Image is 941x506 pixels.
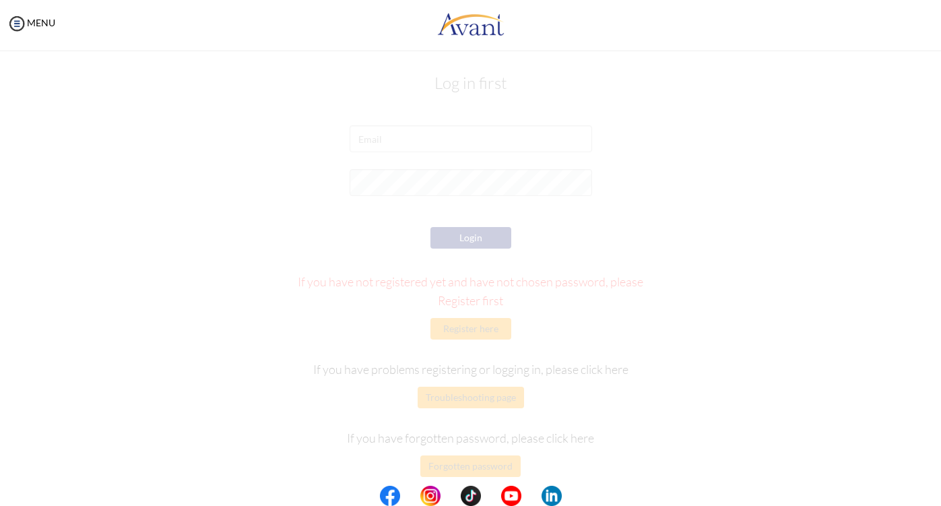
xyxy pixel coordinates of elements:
input: Email [350,125,592,152]
button: Login [430,227,511,249]
img: icon-menu.png [7,13,27,34]
img: blank.png [441,486,461,506]
p: If you have problems registering or logging in, please click here [284,360,657,379]
a: MENU [7,17,55,28]
button: Register here [430,318,511,340]
button: Troubleshooting page [418,387,524,408]
img: fb.png [380,486,400,506]
img: logo.png [437,3,505,44]
h3: Log in first [87,74,855,92]
img: tt.png [461,486,481,506]
img: blank.png [521,486,542,506]
p: If you have forgotten password, please click here [284,429,657,447]
p: If you have not registered yet and have not chosen password, please Register first [284,272,657,310]
button: Forgotten password [420,455,521,477]
img: li.png [542,486,562,506]
img: blank.png [400,486,420,506]
img: in.png [420,486,441,506]
img: yt.png [501,486,521,506]
img: blank.png [481,486,501,506]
